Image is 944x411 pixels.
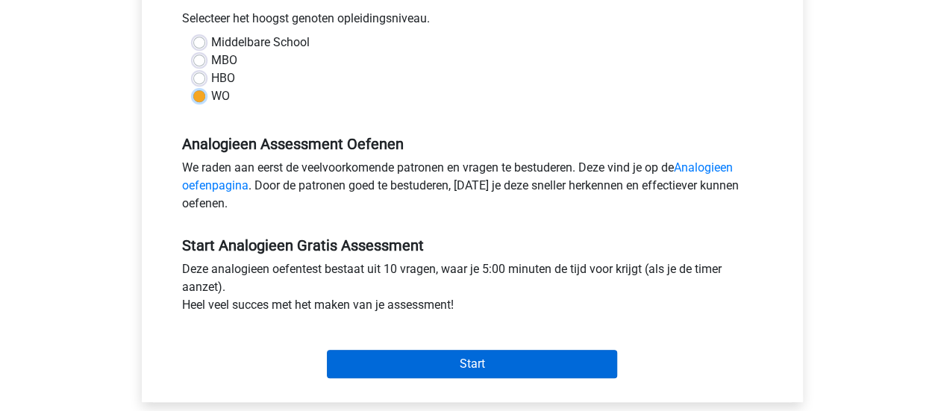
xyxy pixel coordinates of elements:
label: WO [211,87,230,105]
div: Deze analogieen oefentest bestaat uit 10 vragen, waar je 5:00 minuten de tijd voor krijgt (als je... [171,260,774,320]
div: We raden aan eerst de veelvoorkomende patronen en vragen te bestuderen. Deze vind je op de . Door... [171,159,774,219]
div: Selecteer het hoogst genoten opleidingsniveau. [171,10,774,34]
label: Middelbare School [211,34,310,51]
h5: Analogieen Assessment Oefenen [182,135,763,153]
label: HBO [211,69,235,87]
input: Start [327,350,617,378]
label: MBO [211,51,237,69]
h5: Start Analogieen Gratis Assessment [182,236,763,254]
